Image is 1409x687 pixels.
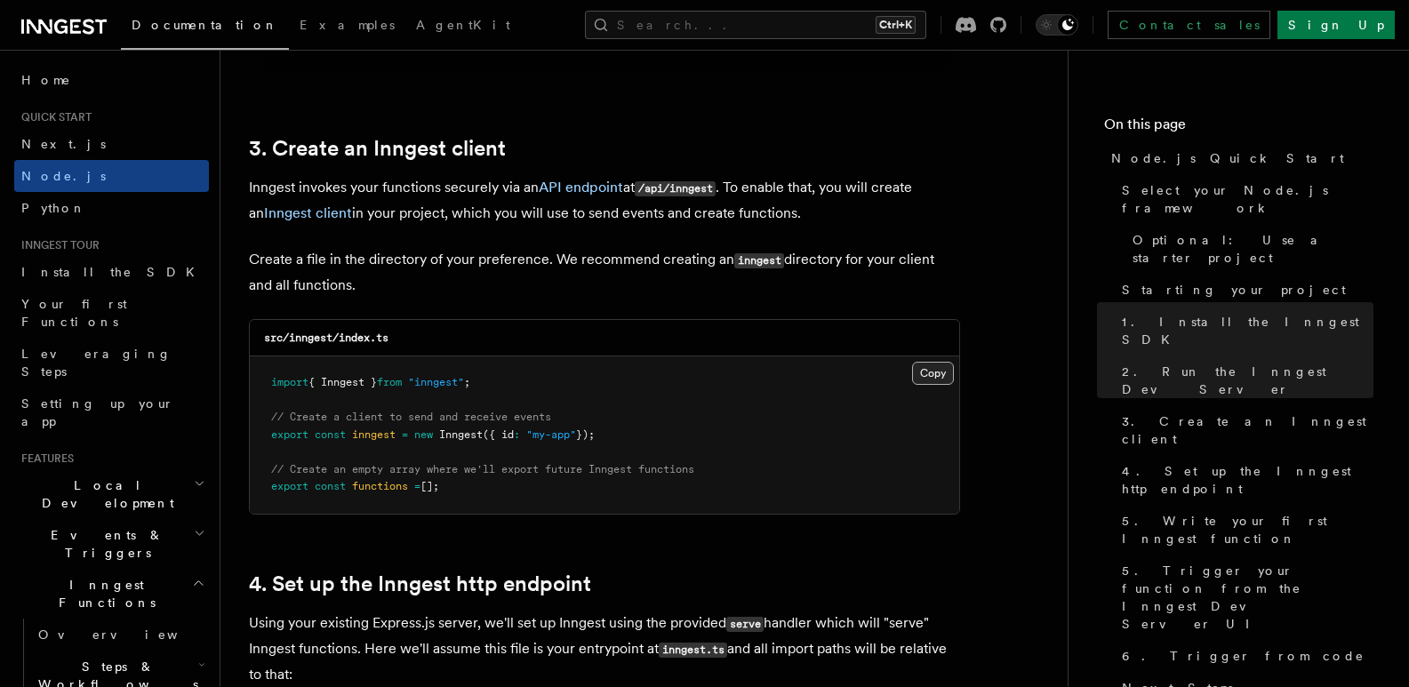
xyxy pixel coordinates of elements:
[1111,149,1344,167] span: Node.js Quick Start
[315,480,346,492] span: const
[14,288,209,338] a: Your first Functions
[1115,274,1373,306] a: Starting your project
[14,128,209,160] a: Next.js
[249,175,960,226] p: Inngest invokes your functions securely via an at . To enable that, you will create an in your pr...
[21,297,127,329] span: Your first Functions
[132,18,278,32] span: Documentation
[1122,647,1365,665] span: 6. Trigger from code
[21,201,86,215] span: Python
[1122,281,1346,299] span: Starting your project
[21,265,205,279] span: Install the SDK
[1036,14,1078,36] button: Toggle dark mode
[1115,306,1373,355] a: 1. Install the Inngest SDK
[264,332,388,344] code: src/inngest/index.ts
[14,519,209,569] button: Events & Triggers
[14,469,209,519] button: Local Development
[514,428,520,441] span: :
[1122,363,1373,398] span: 2. Run the Inngest Dev Server
[300,18,395,32] span: Examples
[1104,142,1373,174] a: Node.js Quick Start
[539,179,623,196] a: API endpoint
[14,238,100,252] span: Inngest tour
[271,428,308,441] span: export
[726,617,764,632] code: serve
[289,5,405,48] a: Examples
[14,476,194,512] span: Local Development
[14,451,74,466] span: Features
[1115,640,1373,672] a: 6. Trigger from code
[1115,505,1373,555] a: 5. Write your first Inngest function
[659,643,727,658] code: inngest.ts
[405,5,521,48] a: AgentKit
[483,428,514,441] span: ({ id
[1125,224,1373,274] a: Optional: Use a starter project
[21,347,172,379] span: Leveraging Steps
[1122,181,1373,217] span: Select your Node.js framework
[439,428,483,441] span: Inngest
[377,376,402,388] span: from
[14,387,209,437] a: Setting up your app
[14,256,209,288] a: Install the SDK
[414,480,420,492] span: =
[1115,355,1373,405] a: 2. Run the Inngest Dev Server
[1115,405,1373,455] a: 3. Create an Inngest client
[271,480,308,492] span: export
[912,362,954,385] button: Copy
[315,428,346,441] span: const
[876,16,916,34] kbd: Ctrl+K
[14,576,192,611] span: Inngest Functions
[14,569,209,619] button: Inngest Functions
[1122,313,1373,348] span: 1. Install the Inngest SDK
[271,411,551,423] span: // Create a client to send and receive events
[420,480,439,492] span: [];
[1115,555,1373,640] a: 5. Trigger your function from the Inngest Dev Server UI
[21,169,106,183] span: Node.js
[416,18,510,32] span: AgentKit
[14,110,92,124] span: Quick start
[414,428,433,441] span: new
[1115,174,1373,224] a: Select your Node.js framework
[249,611,960,687] p: Using your existing Express.js server, we'll set up Inngest using the provided handler which will...
[14,64,209,96] a: Home
[352,480,408,492] span: functions
[352,428,396,441] span: inngest
[1122,462,1373,498] span: 4. Set up the Inngest http endpoint
[249,136,506,161] a: 3. Create an Inngest client
[38,627,221,642] span: Overview
[21,71,71,89] span: Home
[585,11,926,39] button: Search...Ctrl+K
[1122,562,1373,633] span: 5. Trigger your function from the Inngest Dev Server UI
[526,428,576,441] span: "my-app"
[402,428,408,441] span: =
[21,137,106,151] span: Next.js
[308,376,377,388] span: { Inngest }
[464,376,470,388] span: ;
[14,192,209,224] a: Python
[271,376,308,388] span: import
[635,181,716,196] code: /api/inngest
[249,571,591,596] a: 4. Set up the Inngest http endpoint
[1108,11,1270,39] a: Contact sales
[249,247,960,298] p: Create a file in the directory of your preference. We recommend creating an directory for your cl...
[31,619,209,651] a: Overview
[271,463,694,475] span: // Create an empty array where we'll export future Inngest functions
[14,160,209,192] a: Node.js
[14,338,209,387] a: Leveraging Steps
[264,204,352,221] a: Inngest client
[1122,412,1373,448] span: 3. Create an Inngest client
[21,396,174,428] span: Setting up your app
[1104,114,1373,142] h4: On this page
[1115,455,1373,505] a: 4. Set up the Inngest http endpoint
[408,376,464,388] span: "inngest"
[1133,231,1373,267] span: Optional: Use a starter project
[734,253,784,268] code: inngest
[576,428,595,441] span: });
[14,526,194,562] span: Events & Triggers
[1277,11,1395,39] a: Sign Up
[121,5,289,50] a: Documentation
[1122,512,1373,547] span: 5. Write your first Inngest function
